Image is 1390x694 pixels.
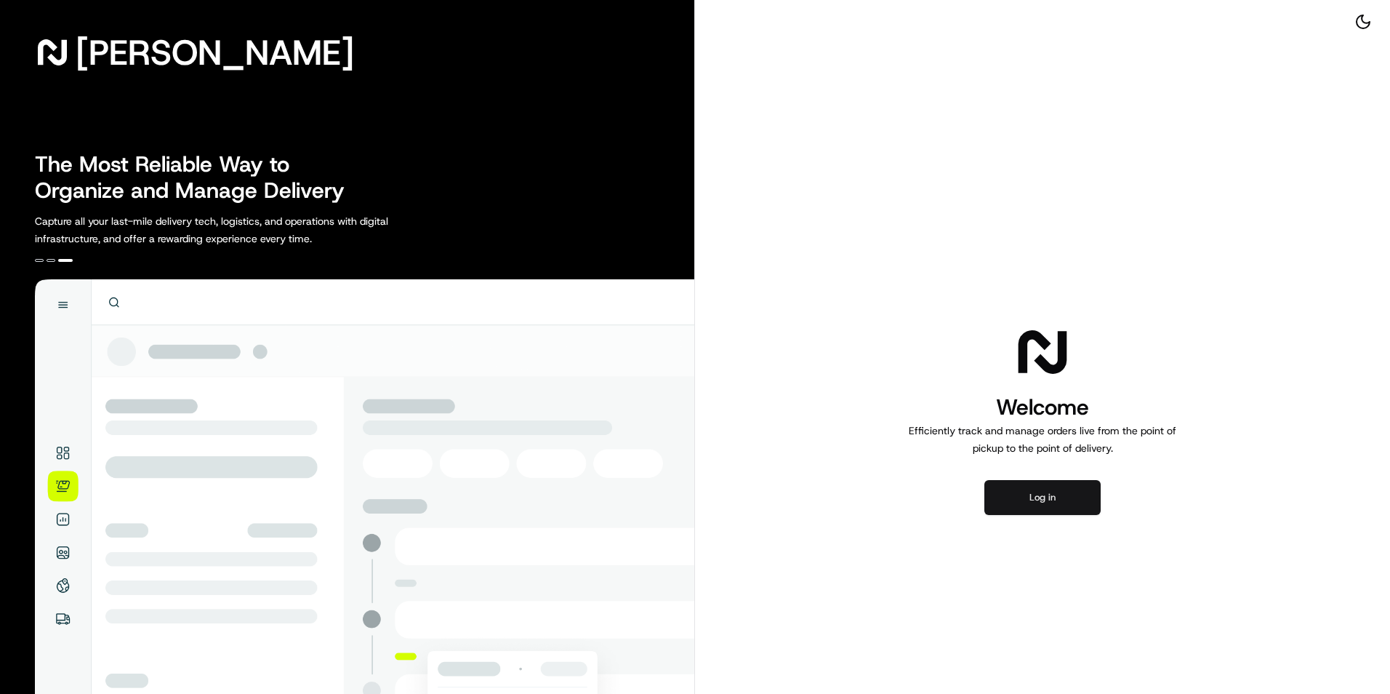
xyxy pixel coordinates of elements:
[35,151,361,204] h2: The Most Reliable Way to Organize and Manage Delivery
[903,393,1182,422] h1: Welcome
[903,422,1182,457] p: Efficiently track and manage orders live from the point of pickup to the point of delivery.
[76,38,354,67] span: [PERSON_NAME]
[35,212,454,247] p: Capture all your last-mile delivery tech, logistics, and operations with digital infrastructure, ...
[984,480,1101,515] button: Log in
